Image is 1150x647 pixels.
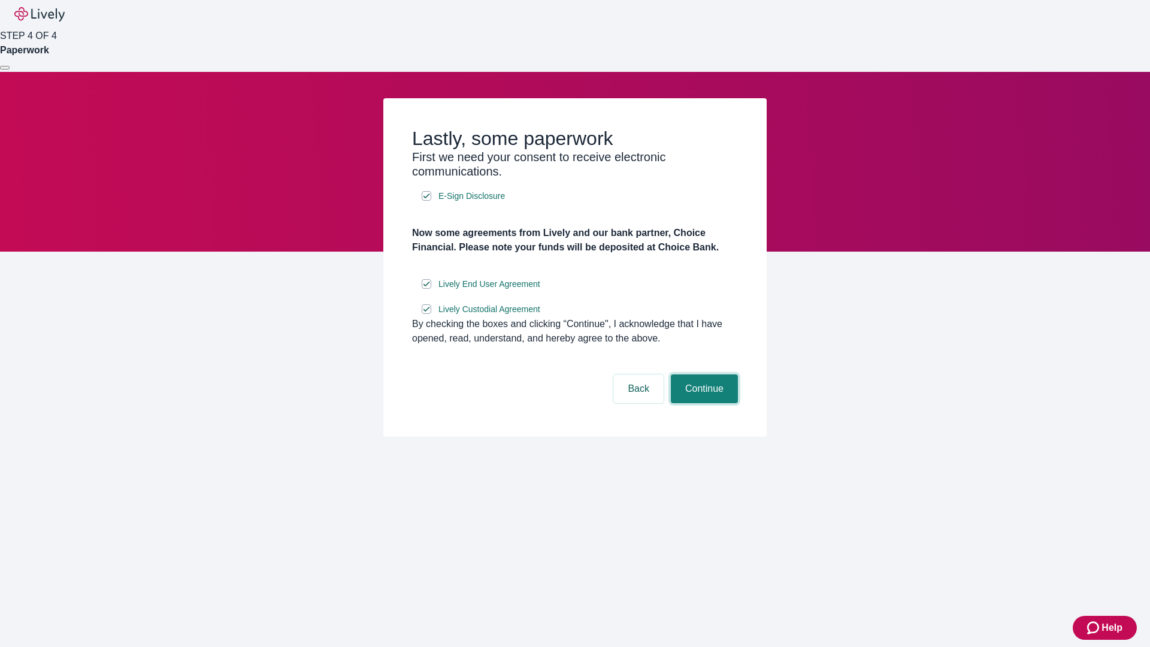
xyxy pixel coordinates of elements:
div: By checking the boxes and clicking “Continue", I acknowledge that I have opened, read, understand... [412,317,738,346]
h2: Lastly, some paperwork [412,127,738,150]
h4: Now some agreements from Lively and our bank partner, Choice Financial. Please note your funds wi... [412,226,738,255]
h3: First we need your consent to receive electronic communications. [412,150,738,179]
button: Zendesk support iconHelp [1073,616,1137,640]
span: Lively Custodial Agreement [438,303,540,316]
span: Lively End User Agreement [438,278,540,291]
span: Help [1101,621,1122,635]
a: e-sign disclosure document [436,189,507,204]
img: Lively [14,7,65,22]
button: Back [613,374,664,403]
svg: Zendesk support icon [1087,621,1101,635]
a: e-sign disclosure document [436,277,543,292]
button: Continue [671,374,738,403]
span: E-Sign Disclosure [438,190,505,202]
a: e-sign disclosure document [436,302,543,317]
